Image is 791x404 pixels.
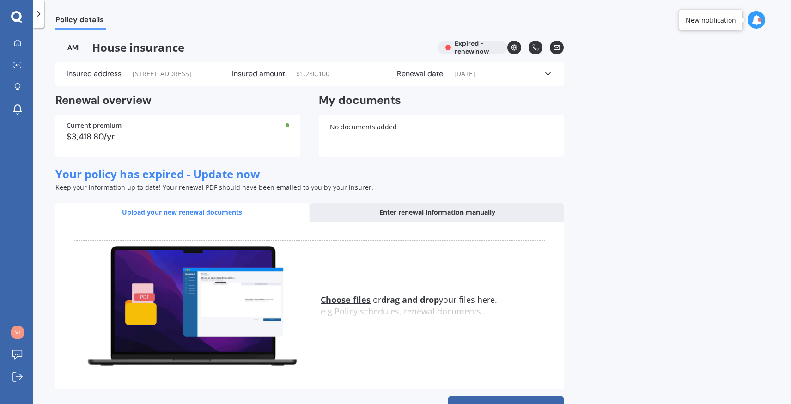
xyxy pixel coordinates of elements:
[319,115,564,157] div: No documents added
[55,203,309,222] div: Upload your new renewal documents
[381,294,439,305] b: drag and drop
[232,69,285,78] label: Insured amount
[55,15,106,28] span: Policy details
[397,69,443,78] label: Renewal date
[74,241,310,370] img: upload.de96410c8ce839c3fdd5.gif
[310,203,564,222] div: Enter renewal information manually
[686,15,736,24] div: New notification
[454,69,475,78] span: [DATE]
[55,183,373,192] span: Keep your information up to date! Your renewal PDF should have been emailed to you by your insurer.
[321,294,371,305] u: Choose files
[67,133,289,141] div: $3,418.80/yr
[55,93,300,108] h2: Renewal overview
[319,93,401,108] h2: My documents
[321,307,545,317] div: e.g Policy schedules, renewal documents...
[67,69,122,78] label: Insured address
[11,326,24,339] img: 090ae0ebdca4cc092440aee9ee7e908d
[296,69,329,78] span: $ 1,280,100
[55,41,92,54] img: AMI-text-1.webp
[133,69,191,78] span: [STREET_ADDRESS]
[55,41,431,54] span: House insurance
[321,294,497,305] span: or your files here.
[67,122,289,129] div: Current premium
[55,166,260,181] span: Your policy has expired - Update now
